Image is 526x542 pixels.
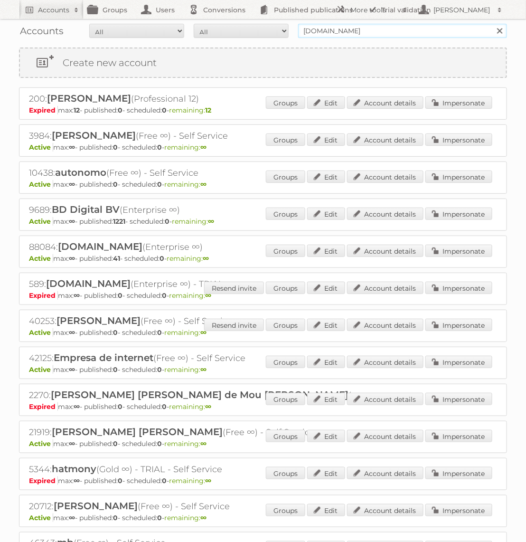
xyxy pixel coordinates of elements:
strong: 0 [157,365,162,374]
a: Account details [347,356,423,368]
span: Expired [29,291,58,300]
a: Edit [307,171,345,183]
a: Account details [347,319,423,331]
strong: 0 [162,291,167,300]
span: remaining: [164,180,207,189]
a: Edit [307,430,345,442]
a: Groups [266,393,305,405]
h2: 5344: (Gold ∞) - TRIAL - Self Service [29,463,361,475]
strong: 12 [205,106,211,114]
strong: ∞ [69,328,75,337]
h2: 40253: (Free ∞) - Self Service [29,315,361,327]
a: Groups [266,430,305,442]
span: hatmony [52,463,96,475]
p: max: - published: - scheduled: - [29,402,497,411]
span: remaining: [167,254,209,263]
a: Account details [347,430,423,442]
a: Edit [307,282,345,294]
strong: 0 [160,254,164,263]
a: Edit [307,393,345,405]
span: [PERSON_NAME] [PERSON_NAME] de Mou [PERSON_NAME] [51,389,348,400]
span: Expired [29,476,58,485]
strong: ∞ [200,143,207,152]
a: Create new account [20,48,506,77]
a: Impersonate [425,96,492,109]
a: Groups [266,467,305,479]
a: Impersonate [425,467,492,479]
strong: ∞ [69,439,75,448]
strong: ∞ [208,217,214,226]
span: remaining: [164,143,207,152]
span: Active [29,328,53,337]
a: Groups [266,319,305,331]
strong: ∞ [74,402,80,411]
p: max: - published: - scheduled: - [29,106,497,114]
strong: 0 [113,365,118,374]
a: Account details [347,208,423,220]
h2: 21919: (Free ∞) - Self Service [29,426,361,438]
p: max: - published: - scheduled: - [29,439,497,448]
strong: 0 [118,402,122,411]
strong: ∞ [200,180,207,189]
a: Edit [307,208,345,220]
span: Expired [29,402,58,411]
strong: ∞ [69,143,75,152]
a: Groups [266,171,305,183]
p: max: - published: - scheduled: - [29,291,497,300]
a: Impersonate [425,430,492,442]
a: Account details [347,171,423,183]
strong: 0 [118,291,122,300]
p: max: - published: - scheduled: - [29,254,497,263]
strong: 0 [118,106,122,114]
span: Expired [29,106,58,114]
a: Groups [266,504,305,516]
span: Active [29,180,53,189]
a: Edit [307,319,345,331]
span: [PERSON_NAME] [PERSON_NAME] [52,426,223,437]
span: [PERSON_NAME] [47,93,131,104]
a: Impersonate [425,356,492,368]
span: [PERSON_NAME] [52,130,136,141]
a: Account details [347,245,423,257]
a: Groups [266,96,305,109]
span: Active [29,439,53,448]
h2: 10438: (Free ∞) - Self Service [29,167,361,179]
h2: 200: (Professional 12) [29,93,361,105]
strong: ∞ [69,180,75,189]
span: remaining: [169,402,211,411]
a: Impersonate [425,504,492,516]
strong: 0 [113,143,118,152]
p: max: - published: - scheduled: - [29,476,497,485]
a: Groups [266,133,305,146]
strong: 41 [113,254,120,263]
strong: 0 [162,402,167,411]
a: Account details [347,96,423,109]
h2: 42125: (Free ∞) - Self Service [29,352,361,364]
strong: ∞ [203,254,209,263]
strong: ∞ [205,402,211,411]
a: Groups [266,356,305,368]
strong: 0 [165,217,169,226]
a: Account details [347,504,423,516]
strong: 0 [157,180,162,189]
span: Active [29,217,53,226]
strong: ∞ [69,513,75,522]
p: max: - published: - scheduled: - [29,180,497,189]
span: remaining: [164,439,207,448]
span: [DOMAIN_NAME] [46,278,131,289]
span: remaining: [169,106,211,114]
p: max: - published: - scheduled: - [29,328,497,337]
p: max: - published: - scheduled: - [29,217,497,226]
h2: 3984: (Free ∞) - Self Service [29,130,361,142]
a: Resend invite [204,319,264,331]
p: max: - published: - scheduled: - [29,513,497,522]
strong: 0 [113,513,118,522]
strong: 0 [157,143,162,152]
h2: 88084: (Enterprise ∞) [29,241,361,253]
a: Impersonate [425,282,492,294]
span: Active [29,513,53,522]
a: Impersonate [425,208,492,220]
a: Impersonate [425,319,492,331]
a: Edit [307,356,345,368]
h2: More tools [350,5,398,15]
